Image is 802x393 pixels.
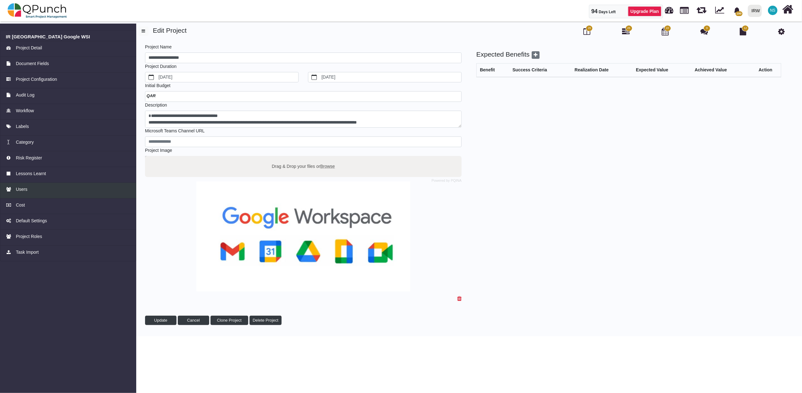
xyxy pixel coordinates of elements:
[532,51,540,59] span: Add benefits
[308,72,321,82] button: calendar
[16,76,57,83] span: Project Configuration
[745,0,764,21] a: IRW
[744,26,747,30] span: 12
[666,26,669,30] span: 22
[575,67,629,73] div: Realization Date
[178,316,209,325] button: Cancel
[697,3,706,14] span: Releases
[770,8,776,12] span: NS
[145,147,172,154] label: Project Image
[480,67,506,73] div: Benefit
[700,28,708,35] i: Punch Discussion
[588,26,591,30] span: 26
[16,92,34,98] span: Audit Log
[145,316,177,325] button: Update
[145,44,172,50] label: Project Name
[706,26,708,30] span: 9
[754,67,778,73] div: Action
[628,6,661,16] a: Upgrade Plan
[734,7,740,14] svg: bell fill
[695,67,747,73] div: Achieved Value
[320,163,335,169] span: Browse
[8,1,67,20] img: qpunch-sp.fa6292f.png
[6,34,131,40] a: IR [GEOGRAPHIC_DATA] Google WSI
[768,6,777,15] span: Nadeem Sheikh
[599,10,616,14] span: Days Left
[250,316,282,325] button: Delete Project
[145,63,177,70] label: Project Duration
[782,3,794,15] i: Home
[16,202,25,208] span: Cost
[145,181,462,291] img: Paris
[217,318,242,323] span: Clone Project
[145,128,205,134] label: Microsoft Teams Channel URL
[16,45,42,51] span: Project Detail
[210,316,248,325] button: Clone Project
[320,72,461,82] label: [DATE]
[732,5,743,16] div: Notification
[680,4,689,14] span: Projects
[16,186,27,193] span: Users
[16,233,42,240] span: Project Roles
[627,26,631,30] span: 26
[16,155,42,161] span: Risk Register
[513,67,568,73] div: Success Criteria
[154,318,167,323] span: Update
[6,34,131,40] h6: IR Sudan Google WSI
[764,0,781,20] a: NS
[16,108,34,114] span: Workflow
[730,0,745,20] a: bell fill100
[665,4,674,13] span: Dashboard
[432,179,462,182] a: Powered by PQINA
[712,0,730,21] div: Dynamic Report
[736,11,742,16] span: 100
[476,50,781,59] h4: Expected Benefits
[16,60,49,67] span: Document Fields
[592,8,598,14] span: 94
[253,318,278,323] span: Delete Project
[622,30,630,35] a: 26
[311,75,317,80] svg: calendar
[740,28,746,35] i: Document Library
[622,28,630,35] i: Gantt
[145,102,167,108] label: Description
[16,218,47,224] span: Default Settings
[145,82,171,89] label: Initial Budget
[583,28,590,35] i: Board
[16,139,34,146] span: Category
[138,26,797,34] h4: Edit Project
[269,161,337,172] label: Drag & Drop your files or
[145,72,158,82] button: calendar
[457,296,462,302] i: Delete
[16,170,46,177] span: Lessons Learnt
[149,75,154,80] svg: calendar
[157,72,298,82] label: [DATE]
[662,28,669,35] i: Calendar
[16,123,29,130] span: Labels
[187,318,199,323] span: Cancel
[752,5,760,16] div: IRW
[636,67,688,73] div: Expected Value
[16,249,38,256] span: Task Import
